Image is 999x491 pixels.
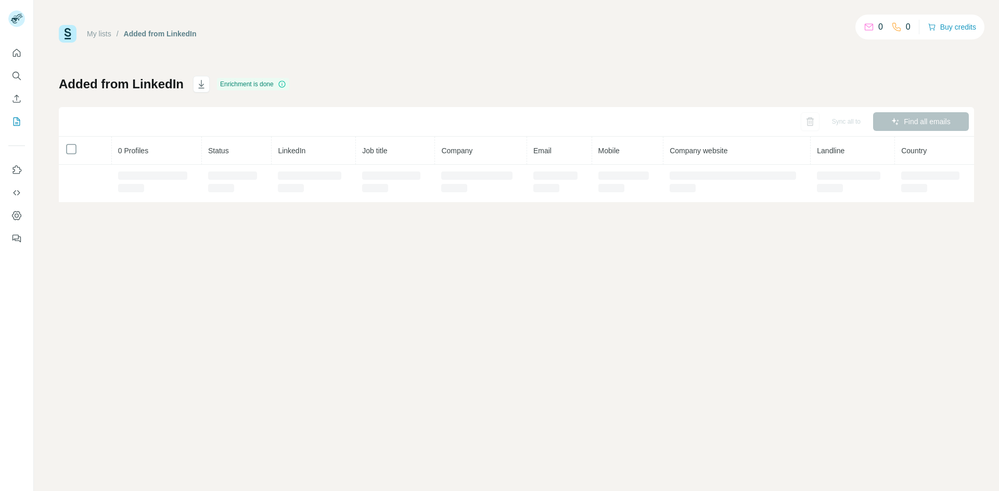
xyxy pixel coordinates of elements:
div: Added from LinkedIn [124,29,197,39]
a: My lists [87,30,111,38]
button: Use Surfe API [8,183,25,202]
span: Job title [362,147,387,155]
span: 0 Profiles [118,147,148,155]
span: Email [533,147,552,155]
button: Use Surfe on LinkedIn [8,161,25,179]
button: My lists [8,112,25,131]
span: LinkedIn [278,147,305,155]
p: 0 [878,21,883,33]
button: Feedback [8,229,25,248]
span: Country [901,147,927,155]
span: Company website [670,147,727,155]
button: Search [8,67,25,85]
h1: Added from LinkedIn [59,76,184,92]
div: Enrichment is done [217,78,289,90]
span: Landline [817,147,844,155]
button: Quick start [8,44,25,62]
button: Enrich CSV [8,89,25,108]
button: Dashboard [8,206,25,225]
button: Buy credits [928,20,976,34]
img: Surfe Logo [59,25,76,43]
span: Company [441,147,472,155]
span: Mobile [598,147,620,155]
p: 0 [906,21,911,33]
span: Status [208,147,229,155]
li: / [117,29,119,39]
